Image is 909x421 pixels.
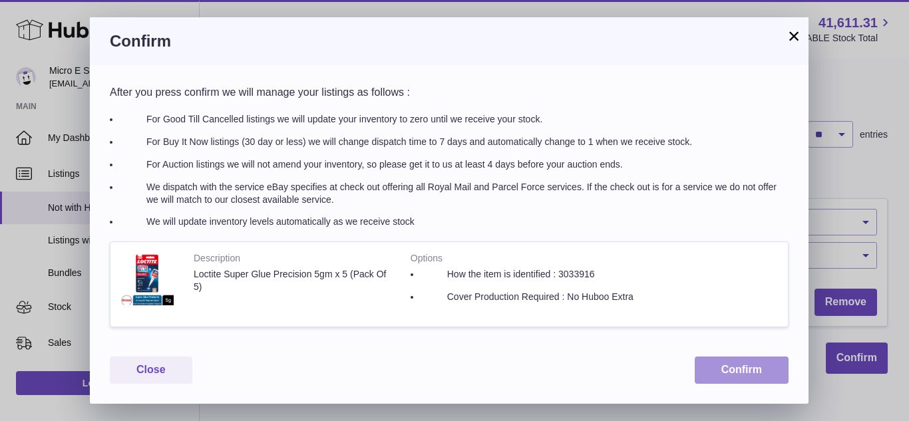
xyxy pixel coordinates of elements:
[421,291,656,303] li: Cover Production Required : No Huboo Extra
[120,252,174,305] img: $_57.JPG
[786,28,802,44] button: ×
[110,85,789,100] p: After you press confirm we will manage your listings as follows :
[695,356,789,384] button: Confirm
[120,113,789,126] li: For Good Till Cancelled listings we will update your inventory to zero until we receive your stock.
[411,252,656,268] strong: Options
[120,158,789,171] li: For Auction listings we will not amend your inventory, so please get it to us at least 4 days bef...
[120,215,789,228] li: We will update inventory levels automatically as we receive stock
[110,356,192,384] button: Close
[194,252,391,268] strong: Description
[184,242,401,327] td: Loctite Super Glue Precision 5gm x 5 (Pack Of 5)
[110,31,789,52] h3: Confirm
[120,181,789,206] li: We dispatch with the service eBay specifies at check out offering all Royal Mail and Parcel Force...
[120,136,789,148] li: For Buy It Now listings (30 day or less) we will change dispatch time to 7 days and automatically...
[421,268,656,281] li: How the item is identified : 3033916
